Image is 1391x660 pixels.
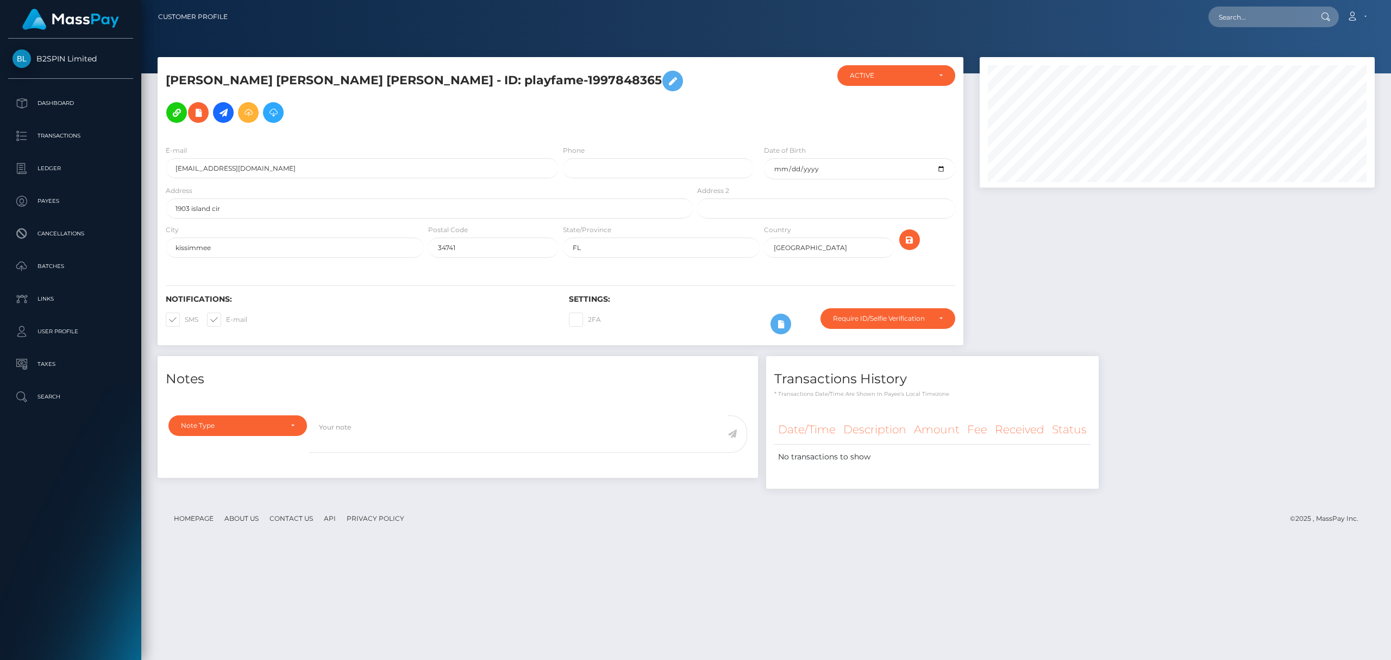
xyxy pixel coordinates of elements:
p: Transactions [12,128,129,144]
h6: Settings: [569,295,956,304]
p: Dashboard [12,95,129,111]
td: No transactions to show [774,445,1091,470]
button: Note Type [168,415,307,436]
p: * Transactions date/time are shown in payee's local timezone [774,390,1091,398]
label: E-mail [207,313,247,327]
a: About Us [220,510,263,527]
p: Search [12,389,129,405]
div: Require ID/Selfie Verification [833,314,930,323]
p: Ledger [12,160,129,177]
h4: Notes [166,370,750,389]
a: Links [8,285,133,313]
img: B2SPIN Limited [12,49,31,68]
a: API [319,510,340,527]
h6: Notifications: [166,295,553,304]
div: ACTIVE [850,71,930,80]
th: Date/Time [774,415,839,445]
a: Customer Profile [158,5,228,28]
a: Contact Us [265,510,317,527]
th: Amount [910,415,963,445]
a: Initiate Payout [213,102,234,123]
p: Taxes [12,356,129,372]
button: ACTIVE [837,65,955,86]
label: State/Province [563,225,611,235]
a: Search [8,383,133,410]
p: Payees [12,193,129,209]
label: Phone [563,146,585,155]
a: Dashboard [8,90,133,117]
label: Postal Code [428,225,468,235]
label: E-mail [166,146,187,155]
span: B2SPIN Limited [8,54,133,64]
p: Batches [12,258,129,275]
input: Search... [1208,7,1311,27]
div: Note Type [181,421,282,430]
label: Date of Birth [764,146,806,155]
a: Batches [8,253,133,280]
button: Require ID/Selfie Verification [820,308,955,329]
label: 2FA [569,313,601,327]
div: © 2025 , MassPay Inc. [1290,513,1367,525]
h5: [PERSON_NAME] [PERSON_NAME] [PERSON_NAME] - ID: playfame-1997848365 [166,65,687,128]
a: Taxes [8,351,133,378]
th: Status [1048,415,1091,445]
p: User Profile [12,323,129,340]
a: Transactions [8,122,133,150]
a: Ledger [8,155,133,182]
th: Fee [963,415,991,445]
a: Privacy Policy [342,510,409,527]
a: Homepage [170,510,218,527]
a: User Profile [8,318,133,345]
a: Cancellations [8,220,133,247]
p: Links [12,291,129,307]
label: Address 2 [697,186,729,196]
label: Address [166,186,192,196]
label: City [166,225,179,235]
label: Country [764,225,791,235]
th: Received [991,415,1048,445]
h4: Transactions History [774,370,1091,389]
a: Payees [8,188,133,215]
label: SMS [166,313,198,327]
img: MassPay Logo [22,9,119,30]
p: Cancellations [12,226,129,242]
th: Description [839,415,910,445]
